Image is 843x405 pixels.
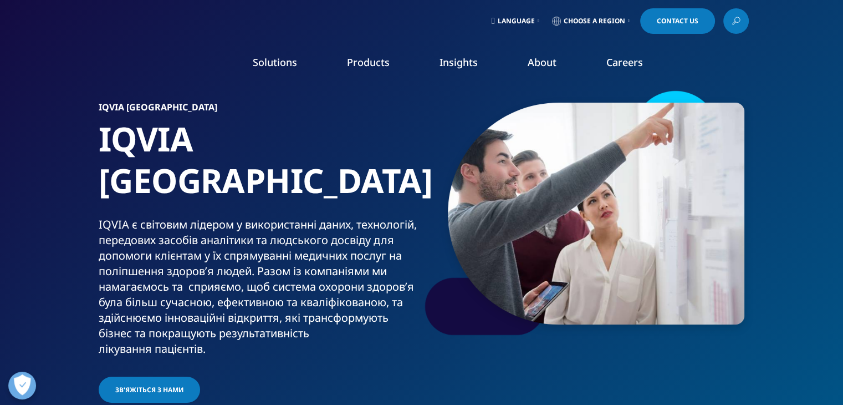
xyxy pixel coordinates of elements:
[188,39,749,91] nav: Primary
[498,17,535,26] span: Language
[99,118,417,217] h1: IQVIA [GEOGRAPHIC_DATA]
[640,8,715,34] a: Contact Us
[440,55,478,69] a: Insights
[347,55,390,69] a: Products
[657,18,698,24] span: Contact Us
[99,103,417,118] h6: IQVIA [GEOGRAPHIC_DATA]
[606,55,643,69] a: Careers
[8,372,36,399] button: Открыть настройки
[564,17,625,26] span: Choose a Region
[99,217,417,357] div: IQVIA є світовим лідером у використанні даних, технологій, передових засобів аналітики та людсько...
[115,385,183,394] span: Зв'яжіться з нами
[528,55,556,69] a: About
[253,55,297,69] a: Solutions
[448,103,744,325] img: 181_man-showing-information.jpg
[99,377,200,403] a: Зв'яжіться з нами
